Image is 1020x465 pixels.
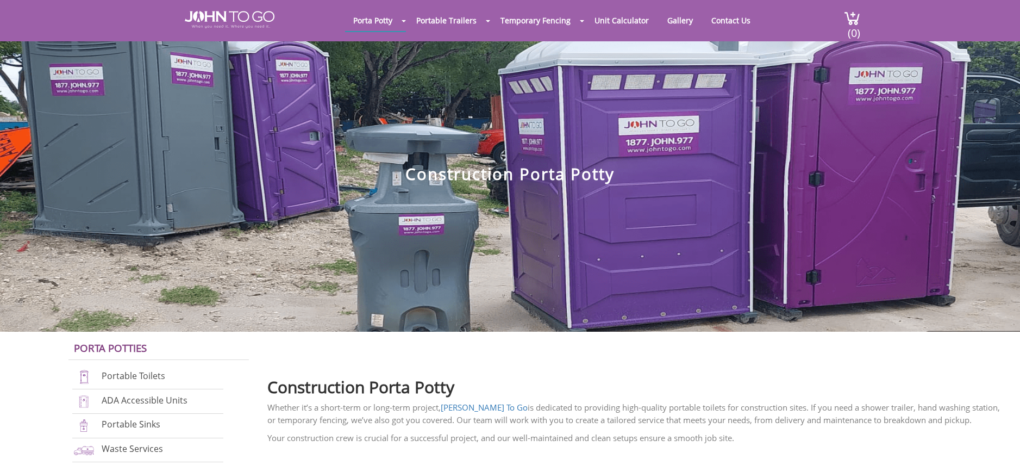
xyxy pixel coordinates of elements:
a: Waste Services [102,443,163,455]
img: cart a [844,11,860,26]
a: [PERSON_NAME] To Go [441,402,528,413]
a: Contact Us [703,10,759,31]
button: Live Chat [977,421,1020,465]
a: Gallery [659,10,701,31]
a: Portable Trailers [408,10,485,31]
a: Portable Toilets [102,370,165,382]
a: Portable Sinks [102,419,160,431]
a: Porta Potties [74,341,147,355]
p: Whether it’s a short-term or long-term project, is dedicated to providing high-quality portable t... [267,401,1004,426]
img: JOHN to go [185,11,274,28]
p: Your construction crew is crucial for a successful project, and our well-maintained and clean set... [267,432,1004,444]
img: portable-sinks-new.png [72,418,96,433]
img: portable-toilets-new.png [72,370,96,385]
img: ADA-units-new.png [72,394,96,409]
h2: Construction Porta Potty [267,373,1004,396]
a: Unit Calculator [586,10,657,31]
a: Porta Potty [345,10,401,31]
img: waste-services-new.png [72,443,96,457]
a: ADA Accessible Units [102,394,187,406]
span: (0) [847,17,860,40]
a: Temporary Fencing [492,10,579,31]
